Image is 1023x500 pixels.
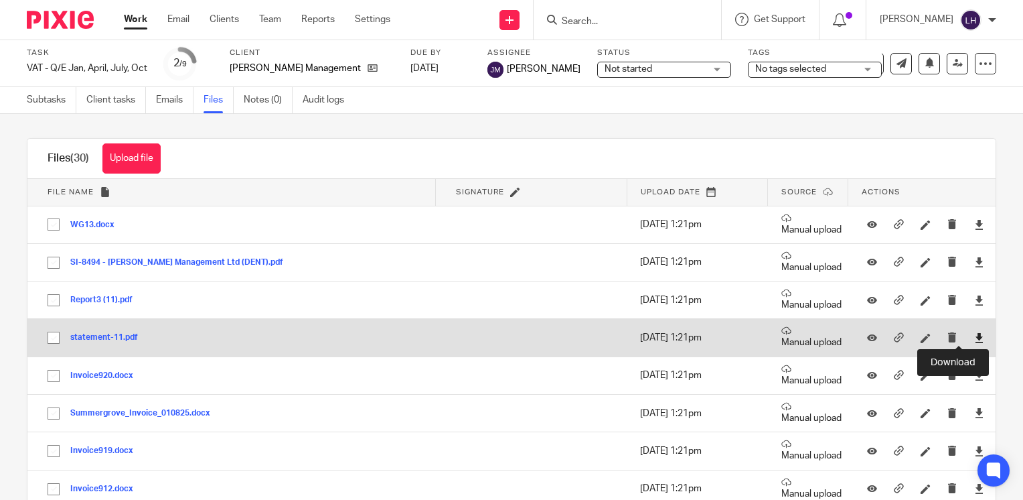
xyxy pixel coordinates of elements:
button: Upload file [102,143,161,174]
span: Get Support [754,15,805,24]
a: Clients [210,13,239,26]
label: Assignee [487,48,580,58]
span: [DATE] [410,64,439,73]
a: Emails [156,87,193,113]
span: Upload date [641,188,700,196]
input: Select [41,212,66,237]
img: svg%3E [960,9,981,31]
h1: Files [48,151,89,166]
span: No tags selected [755,64,826,74]
a: Download [974,444,984,458]
p: Manual upload [781,288,842,312]
a: Download [974,407,984,420]
p: [DATE] 1:21pm [640,369,761,382]
button: SI-8494 - [PERSON_NAME] Management Ltd (DENT).pdf [70,258,293,267]
p: [DATE] 1:21pm [640,482,761,495]
label: Status [597,48,731,58]
label: Due by [410,48,471,58]
img: svg%3E [487,62,503,78]
div: 2 [173,56,187,71]
button: Invoice912.docx [70,485,143,494]
button: Invoice919.docx [70,446,143,456]
span: [PERSON_NAME] [507,62,580,76]
p: [DATE] 1:21pm [640,255,761,269]
a: Download [974,369,984,382]
span: Signature [456,188,504,196]
img: Pixie [27,11,94,29]
span: (30) [70,153,89,164]
button: statement-11.pdf [70,333,148,342]
a: Download [974,218,984,231]
a: Notes (0) [244,87,293,113]
p: Manual upload [781,439,842,462]
a: Files [204,87,234,113]
input: Select [41,401,66,426]
label: Tags [748,48,882,58]
p: [DATE] 1:21pm [640,407,761,420]
a: Team [259,13,281,26]
a: Email [167,13,189,26]
input: Select [41,250,66,275]
a: Download [974,331,984,345]
input: Select [41,325,66,351]
a: Download [974,482,984,495]
p: [PERSON_NAME] Management Ltd [230,62,361,75]
button: Report3 (11).pdf [70,296,143,305]
a: Settings [355,13,390,26]
p: Manual upload [781,364,842,387]
a: Download [974,255,984,269]
input: Select [41,288,66,313]
input: Select [41,363,66,389]
a: Download [974,294,984,307]
a: Audit logs [303,87,354,113]
input: Select [41,438,66,464]
p: Manual upload [781,213,842,237]
label: Task [27,48,147,58]
span: Source [781,188,817,196]
p: [PERSON_NAME] [880,13,953,26]
small: /9 [179,60,187,68]
span: File name [48,188,94,196]
p: Manual upload [781,251,842,274]
div: VAT - Q/E Jan, April, July, Oct [27,62,147,75]
span: Actions [862,188,900,196]
span: Not started [605,64,652,74]
p: Manual upload [781,401,842,425]
a: Work [124,13,147,26]
a: Subtasks [27,87,76,113]
p: [DATE] 1:21pm [640,444,761,458]
p: [DATE] 1:21pm [640,294,761,307]
input: Search [560,16,681,28]
button: Summergrove_Invoice_010825.docx [70,409,220,418]
p: [DATE] 1:21pm [640,331,761,345]
p: Manual upload [781,326,842,349]
button: WG13.docx [70,221,125,230]
label: Client [230,48,394,58]
a: Client tasks [86,87,146,113]
a: Reports [301,13,335,26]
button: Invoice920.docx [70,371,143,381]
p: [DATE] 1:21pm [640,218,761,231]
